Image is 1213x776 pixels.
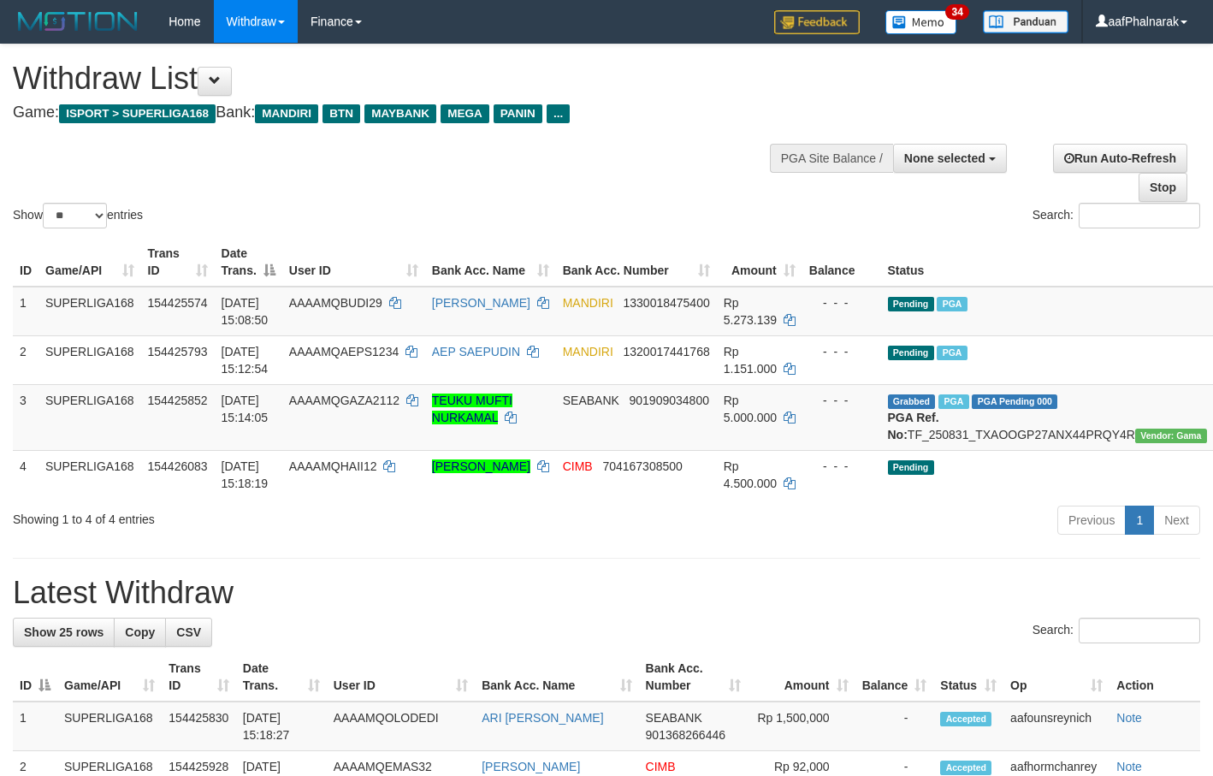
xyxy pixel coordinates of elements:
th: Bank Acc. Number: activate to sort column ascending [556,238,717,287]
span: Rp 5.273.139 [724,296,777,327]
img: Button%20Memo.svg [885,10,957,34]
a: TEUKU MUFTI NURKAMAL [432,394,512,424]
label: Search: [1033,618,1200,643]
span: Rp 4.500.000 [724,459,777,490]
span: Rp 5.000.000 [724,394,777,424]
div: - - - [809,343,874,360]
td: - [855,702,934,751]
a: Note [1116,711,1142,725]
th: User ID: activate to sort column ascending [282,238,425,287]
span: MANDIRI [255,104,318,123]
span: 154425574 [148,296,208,310]
span: SEABANK [563,394,619,407]
a: [PERSON_NAME] [432,296,530,310]
th: Bank Acc. Number: activate to sort column ascending [639,653,749,702]
span: 34 [945,4,968,20]
span: MANDIRI [563,345,613,358]
th: Status: activate to sort column ascending [933,653,1003,702]
th: ID [13,238,38,287]
div: - - - [809,294,874,311]
span: Copy 704167308500 to clipboard [602,459,682,473]
span: [DATE] 15:14:05 [222,394,269,424]
span: Vendor URL: https://trx31.1velocity.biz [1135,429,1207,443]
img: panduan.png [983,10,1068,33]
img: MOTION_logo.png [13,9,143,34]
span: None selected [904,151,985,165]
span: MEGA [441,104,489,123]
span: Pending [888,460,934,475]
img: Feedback.jpg [774,10,860,34]
td: SUPERLIGA168 [38,335,141,384]
th: ID: activate to sort column descending [13,653,57,702]
a: Run Auto-Refresh [1053,144,1187,173]
td: AAAAMQOLODEDI [327,702,475,751]
td: Rp 1,500,000 [748,702,855,751]
th: Game/API: activate to sort column ascending [38,238,141,287]
span: Accepted [940,712,991,726]
td: SUPERLIGA168 [38,450,141,499]
span: SEABANK [646,711,702,725]
div: Showing 1 to 4 of 4 entries [13,504,493,528]
span: AAAAMQHAII12 [289,459,377,473]
span: MANDIRI [563,296,613,310]
h1: Latest Withdraw [13,576,1200,610]
a: CSV [165,618,212,647]
span: Show 25 rows [24,625,104,639]
div: - - - [809,458,874,475]
div: PGA Site Balance / [770,144,893,173]
th: Trans ID: activate to sort column ascending [162,653,235,702]
span: MAYBANK [364,104,436,123]
span: Marked by aafsoumeymey [937,297,967,311]
a: 1 [1125,506,1154,535]
span: 154425793 [148,345,208,358]
span: Pending [888,346,934,360]
select: Showentries [43,203,107,228]
span: AAAAMQAEPS1234 [289,345,399,358]
a: AEP SAEPUDIN [432,345,520,358]
span: Copy 901368266446 to clipboard [646,728,725,742]
th: User ID: activate to sort column ascending [327,653,475,702]
th: Bank Acc. Name: activate to sort column ascending [475,653,638,702]
span: PANIN [494,104,542,123]
div: - - - [809,392,874,409]
b: PGA Ref. No: [888,411,939,441]
th: Balance [802,238,881,287]
th: Amount: activate to sort column ascending [717,238,802,287]
span: AAAAMQBUDI29 [289,296,382,310]
td: SUPERLIGA168 [38,384,141,450]
span: 154425852 [148,394,208,407]
label: Show entries [13,203,143,228]
td: SUPERLIGA168 [57,702,162,751]
td: aafounsreynich [1003,702,1109,751]
a: ARI [PERSON_NAME] [482,711,603,725]
span: Copy 901909034800 to clipboard [630,394,709,407]
h4: Game: Bank: [13,104,791,121]
h1: Withdraw List [13,62,791,96]
th: Amount: activate to sort column ascending [748,653,855,702]
span: Marked by aafsengchandara [938,394,968,409]
td: 154425830 [162,702,235,751]
input: Search: [1079,618,1200,643]
td: 2 [13,335,38,384]
th: Trans ID: activate to sort column ascending [141,238,215,287]
span: CIMB [563,459,593,473]
td: 3 [13,384,38,450]
span: Rp 1.151.000 [724,345,777,376]
td: SUPERLIGA168 [38,287,141,336]
th: Date Trans.: activate to sort column ascending [236,653,327,702]
span: ... [547,104,570,123]
span: [DATE] 15:12:54 [222,345,269,376]
span: Grabbed [888,394,936,409]
a: Show 25 rows [13,618,115,647]
span: ISPORT > SUPERLIGA168 [59,104,216,123]
span: PGA Pending [972,394,1057,409]
span: [DATE] 15:08:50 [222,296,269,327]
th: Op: activate to sort column ascending [1003,653,1109,702]
th: Game/API: activate to sort column ascending [57,653,162,702]
span: CSV [176,625,201,639]
td: [DATE] 15:18:27 [236,702,327,751]
span: AAAAMQGAZA2112 [289,394,399,407]
span: [DATE] 15:18:19 [222,459,269,490]
span: Marked by aafsoumeymey [937,346,967,360]
input: Search: [1079,203,1200,228]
